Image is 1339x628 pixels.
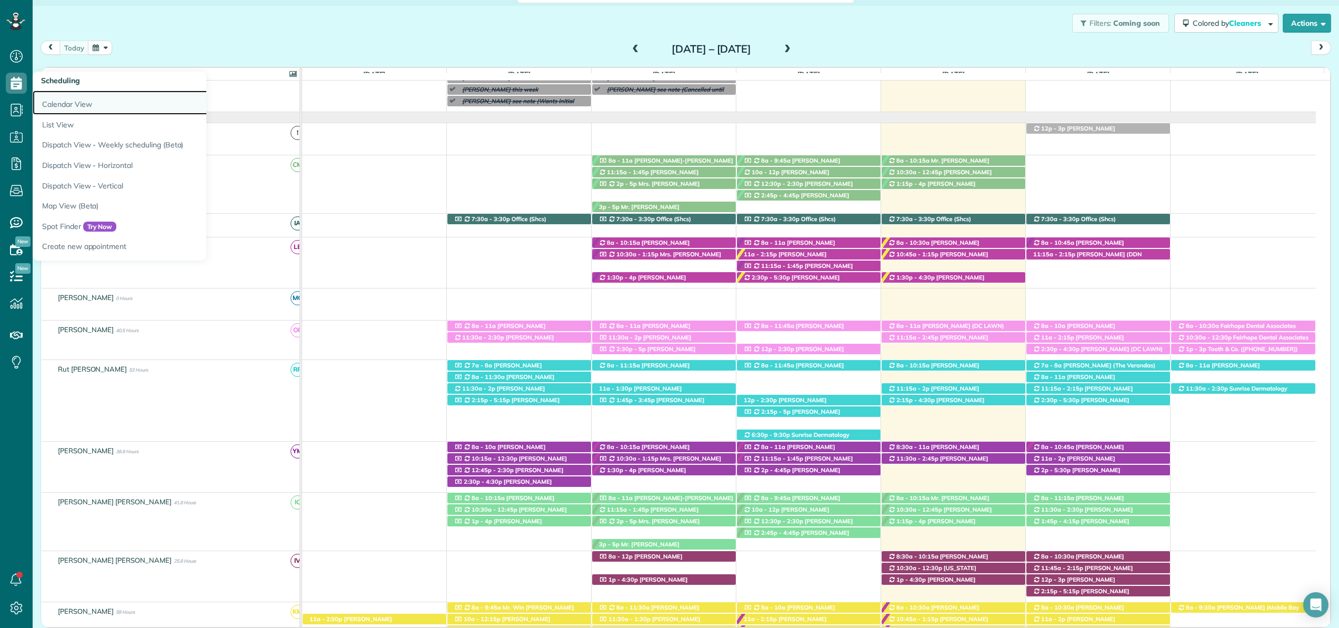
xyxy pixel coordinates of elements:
div: 11940 [US_STATE] 181 - Fairhope, AL, 36532 [592,214,736,225]
span: 1:15p - 4p [896,180,926,187]
span: 8a - 11a [1041,373,1066,381]
div: 11940 [US_STATE] 181 - Fairhope, AL, 36532 [882,214,1025,225]
span: [PERSON_NAME] ([PHONE_NUMBER]) [598,239,690,254]
span: 1:30p - 4:30p [896,274,935,281]
span: 10:45a - 1:15p [896,251,938,258]
span: [PERSON_NAME] ([PHONE_NUMBER]) [743,251,826,265]
div: [STREET_ADDRESS] [592,360,736,371]
span: [PERSON_NAME] ([PHONE_NUMBER]) [743,494,840,509]
span: 6:30p - 9:30p [751,431,791,438]
span: [PERSON_NAME] ([PHONE_NUMBER]) [1033,517,1129,532]
span: [PERSON_NAME] ([PHONE_NUMBER]) [743,192,849,206]
div: [STREET_ADDRESS] [1171,321,1315,332]
div: [STREET_ADDRESS] [882,237,1025,248]
span: 8a - 11a [761,443,786,451]
span: 2:30p - 4:30p [463,478,503,485]
div: [STREET_ADDRESS] [737,155,881,166]
span: 11:30a - 2:30p [462,334,504,341]
span: [PERSON_NAME]-[PERSON_NAME] ([PHONE_NUMBER], [PHONE_NUMBER]) [598,157,733,172]
div: [STREET_ADDRESS] [1026,332,1170,343]
span: 2p - 4:45p [761,466,791,474]
span: [PERSON_NAME] ([PHONE_NUMBER]) [743,455,853,470]
div: [STREET_ADDRESS][PERSON_NAME] [447,504,591,515]
span: 1p - 3p [1185,345,1207,353]
span: [PERSON_NAME] ([PHONE_NUMBER]) [598,443,690,458]
span: 8a - 10:45a [1041,239,1075,246]
span: [PERSON_NAME] ([PHONE_NUMBER]) [743,262,853,277]
span: 2:45p - 4:45p [761,192,800,199]
span: [PERSON_NAME] (DC LAWN) ([PHONE_NUMBER], [PHONE_NUMBER]) [1033,345,1163,360]
span: 8a - 11a [896,322,921,330]
div: [STREET_ADDRESS] [592,442,736,453]
div: [STREET_ADDRESS] [882,442,1025,453]
span: 8a - 10:30a [896,239,930,246]
div: [STREET_ADDRESS] [737,442,881,453]
a: List View [33,115,296,135]
span: Sunrise Dermatology ([PHONE_NUMBER]) [1177,385,1287,400]
div: [STREET_ADDRESS] [737,493,881,504]
span: 10:30a - 12:30p [1185,334,1232,341]
span: Tooth & Co. ([PHONE_NUMBER]) [1203,345,1298,353]
div: [STREET_ADDRESS] [592,504,736,515]
span: Cleaners [1229,18,1263,28]
span: [PERSON_NAME] see note (Wants initial clean this week if possible, [STREET_ADDRESS][PERSON_NAME],... [457,97,586,127]
span: [PERSON_NAME] (DC LAWN) ([PHONE_NUMBER], [PHONE_NUMBER]) [888,322,1004,337]
span: 10:30a - 1:15p [616,251,658,258]
div: [STREET_ADDRESS] [592,493,736,504]
span: [PERSON_NAME] ([PHONE_NUMBER]) [454,466,563,481]
div: [STREET_ADDRESS] [592,383,736,394]
span: 11a - 2:15p [1041,334,1075,341]
span: Mrs. [PERSON_NAME] ([PHONE_NUMBER]) [598,251,721,265]
span: 2:15p - 5:15p [471,396,511,404]
div: [STREET_ADDRESS] [1026,249,1170,260]
span: [PERSON_NAME] ([PHONE_NUMBER]) [454,396,559,411]
div: [STREET_ADDRESS] [882,155,1025,166]
span: Mr. [PERSON_NAME] ([PHONE_NUMBER]) [888,494,989,509]
span: [PERSON_NAME] ([PHONE_NUMBER]) [598,345,695,360]
span: 8a - 11a [471,322,496,330]
a: Dispatch View - Vertical [33,176,296,196]
span: [PERSON_NAME] ([PHONE_NUMBER]) [888,251,988,265]
div: [STREET_ADDRESS][PERSON_NAME] [1171,332,1315,343]
span: [PERSON_NAME] ([PHONE_NUMBER]) [454,455,567,470]
span: [PERSON_NAME] ([PHONE_NUMBER]) [454,385,545,400]
div: [STREET_ADDRESS] [737,178,881,190]
span: 11:15a - 1:45p [761,455,803,462]
div: [STREET_ADDRESS] [592,321,736,332]
span: 8a - 11a [1185,362,1211,369]
span: 10:15a - 12:30p [471,455,517,462]
span: 8a - 10:15a [606,443,641,451]
span: Mrs. [PERSON_NAME] ([PHONE_NUMBER]) [598,455,721,470]
div: [STREET_ADDRESS] [447,442,591,453]
span: [PERSON_NAME] ([PHONE_NUMBER]) [454,334,554,348]
div: [STREET_ADDRESS][PERSON_NAME] [1026,395,1170,406]
span: [PERSON_NAME] see note (Cancelled until further notice, will reach back out when she is in town) [602,86,732,108]
div: [STREET_ADDRESS] [737,465,881,476]
a: Dispatch View - Weekly scheduling (Beta) [33,135,296,155]
span: 2:30p - 4:30p [1041,345,1080,353]
span: 2:15p - 4:30p [896,396,935,404]
button: Colored byCleaners [1174,14,1278,33]
span: [PERSON_NAME] ([PHONE_NUMBER]) [888,334,988,348]
div: [STREET_ADDRESS] [737,272,881,283]
span: [PERSON_NAME] ([PHONE_NUMBER]) [743,517,853,532]
span: [PERSON_NAME] ([PHONE_NUMBER]) [454,517,542,532]
span: 1:30p - 4p [606,274,637,281]
div: [STREET_ADDRESS] [1026,372,1170,383]
div: [STREET_ADDRESS] [592,249,736,260]
span: 2:30p - 5:30p [751,274,791,281]
span: [PERSON_NAME] ([PHONE_NUMBER]) [888,455,988,470]
div: [STREET_ADDRESS][PERSON_NAME] [447,395,591,406]
div: [STREET_ADDRESS][PERSON_NAME] [737,504,881,515]
span: 8a - 10a [471,443,496,451]
span: [PERSON_NAME] ([PHONE_NUMBER]) [743,408,840,423]
span: [PERSON_NAME] ([PHONE_NUMBER]) [743,443,835,458]
span: 1:15p - 4p [896,517,926,525]
span: 8a - 10:15a [606,239,641,246]
span: 12p - 2:30p [743,396,777,404]
div: [STREET_ADDRESS] [1026,123,1170,134]
div: [GEOGRAPHIC_DATA] [447,383,591,394]
div: [STREET_ADDRESS][PERSON_NAME] [1026,516,1170,527]
span: Fairhope Dental Associates ([PHONE_NUMBER]) [1177,322,1296,337]
span: 2p - 5p [616,517,637,525]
